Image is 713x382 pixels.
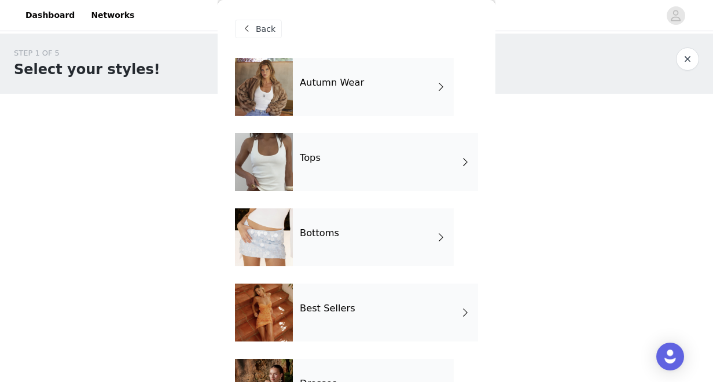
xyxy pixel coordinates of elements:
h4: Best Sellers [300,303,355,314]
span: Back [256,23,275,35]
h4: Bottoms [300,228,339,238]
div: avatar [670,6,681,25]
div: STEP 1 OF 5 [14,47,160,59]
div: Open Intercom Messenger [656,343,684,370]
h4: Autumn Wear [300,78,364,88]
h4: Tops [300,153,321,163]
a: Networks [84,2,141,28]
a: Dashboard [19,2,82,28]
h1: Select your styles! [14,59,160,80]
